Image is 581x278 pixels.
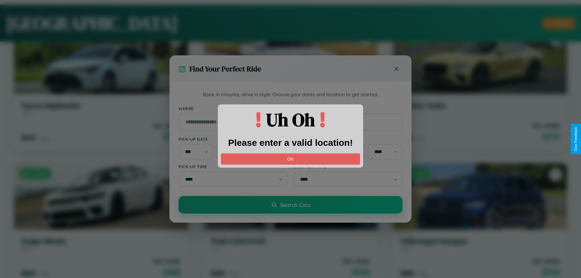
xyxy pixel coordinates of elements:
[280,201,310,208] span: Search Cars
[179,91,402,99] p: Book in minutes, drive in style. Choose your dates and location to get started.
[179,106,402,111] label: Where
[179,136,287,142] label: Pick-up Date
[179,164,287,169] label: Pick-up Time
[294,136,402,142] label: Drop-off Date
[294,164,402,169] label: Drop-off Time
[189,64,261,74] h3: Find Your Perfect Ride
